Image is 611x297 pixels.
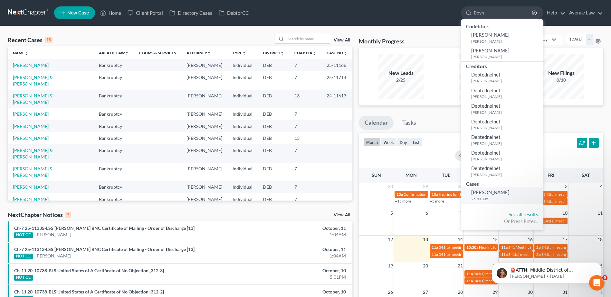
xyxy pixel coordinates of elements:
span: Fri [548,172,554,178]
a: Client Portal [124,7,166,19]
div: Codebtors [461,22,543,30]
a: See all results [509,212,538,217]
span: 16 [527,236,533,243]
a: Avenue Law [566,7,603,19]
td: 25-11166 [321,59,352,71]
small: [PERSON_NAME] [471,54,542,59]
a: [PERSON_NAME] [35,253,71,259]
span: Deptednelnet [471,72,501,77]
span: 14 [457,236,463,243]
span: 15 [492,236,498,243]
a: Deptednelnet[PERSON_NAME] [461,85,543,101]
td: Individual [227,59,258,71]
td: 7 [289,108,321,120]
td: Individual [227,144,258,163]
span: 341(a) meeting for [PERSON_NAME] [439,245,501,250]
span: Confirmation Hearing for [PERSON_NAME] & [PERSON_NAME] [404,192,511,197]
div: October, 10 [240,289,346,295]
span: Deptednelnet [471,87,501,93]
span: 29 [422,183,429,190]
i: unfold_more [125,51,129,55]
a: Attorneyunfold_more [186,50,211,55]
i: unfold_more [207,51,211,55]
div: New Leads [378,69,424,77]
td: [PERSON_NAME] [181,59,227,71]
span: 20 [422,262,429,270]
span: 11a [432,245,438,250]
a: [PERSON_NAME] & [PERSON_NAME] [13,75,53,86]
div: NOTICE [14,254,33,259]
td: [PERSON_NAME] [181,90,227,108]
td: DEB [258,120,289,132]
span: [PERSON_NAME] [471,32,510,38]
td: Bankruptcy [94,144,134,163]
div: 5:01PM [240,274,346,280]
a: View All [334,38,350,42]
i: unfold_more [312,51,316,55]
td: [PERSON_NAME] [181,108,227,120]
a: Ch-7 25-11313-LSS [PERSON_NAME] BNC Certificate of Mailing - Order of Discharge [13] [14,247,195,252]
button: month [363,138,381,147]
a: Tasks [396,116,422,130]
td: Bankruptcy [94,71,134,90]
td: DEB [258,144,289,163]
a: Districtunfold_more [263,50,284,55]
td: 13 [289,132,321,144]
span: 18 [597,236,603,243]
span: Sun [372,172,381,178]
td: Individual [227,193,258,205]
a: [PERSON_NAME][PERSON_NAME] [461,46,543,61]
span: 6 [425,209,429,217]
span: 341(a) meeting for [PERSON_NAME] [439,252,501,257]
a: [PERSON_NAME] & [PERSON_NAME] [13,148,53,159]
td: 13 [289,90,321,108]
span: Hearing for United States of America Rugby Football Union, Ltd [479,245,585,250]
a: Ch-11 20-10738-BLS United States of A Certificate of No Objection [312-2] [14,289,164,294]
div: Cases [461,179,543,187]
i: unfold_more [280,51,284,55]
span: Tue [442,172,450,178]
div: New Filings [539,69,584,77]
span: 3 [564,183,568,190]
a: [PERSON_NAME] [13,196,49,202]
h3: Monthly Progress [359,37,405,45]
span: 28 [457,288,463,296]
small: 25-11335 [471,196,542,202]
td: Bankruptcy [94,90,134,108]
td: Individual [227,132,258,144]
td: Bankruptcy [94,193,134,205]
td: DEB [258,71,289,90]
td: [PERSON_NAME] [181,132,227,144]
iframe: Intercom notifications message [482,249,611,294]
div: October, 11 [240,225,346,231]
a: Ch-11 20-10738-BLS United States of A Certificate of No Objection [312-3] [14,268,164,273]
a: Deptednelnet[PERSON_NAME] [461,101,543,117]
small: [PERSON_NAME] [471,39,542,44]
a: [PERSON_NAME]25-11335 [461,187,543,203]
span: Deptednelnet [471,134,501,140]
div: Creditors [461,62,543,70]
div: October, 11 [240,246,346,253]
div: 6/10 [459,77,504,83]
span: Sat [582,172,590,178]
span: 11a [501,245,508,250]
a: Deptednelnet[PERSON_NAME] [461,117,543,132]
span: 10 [562,209,568,217]
span: Deptednelnet [471,119,501,124]
small: [PERSON_NAME] [471,141,542,146]
td: 7 [289,193,321,205]
td: DEB [258,163,289,181]
small: [PERSON_NAME] [471,125,542,130]
td: DEB [258,90,289,108]
small: [PERSON_NAME] [471,110,542,115]
i: unfold_more [242,51,246,55]
td: 24-11613 [321,90,352,108]
button: day [397,138,410,147]
td: [PERSON_NAME] [181,144,227,163]
span: [PERSON_NAME] [471,189,510,195]
a: [PERSON_NAME] [13,123,49,129]
td: [PERSON_NAME] [181,181,227,193]
small: [PERSON_NAME] [471,78,542,84]
td: Individual [227,71,258,90]
span: 2p [536,245,541,250]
